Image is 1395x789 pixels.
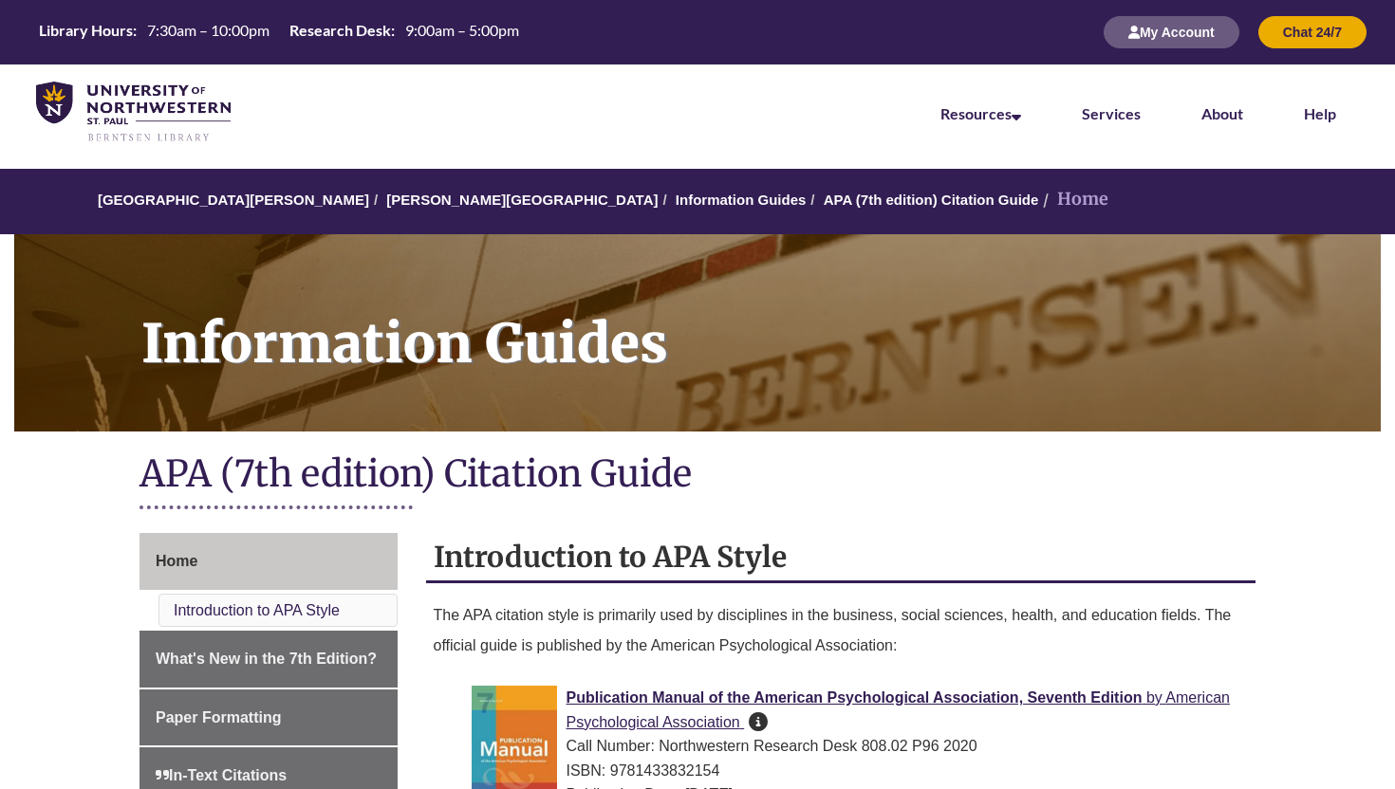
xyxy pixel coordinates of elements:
[156,767,287,783] span: In-Text Citations
[676,192,807,208] a: Information Guides
[156,553,197,569] span: Home
[940,104,1021,122] a: Resources
[121,234,1381,407] h1: Information Guides
[405,21,519,39] span: 9:00am – 5:00pm
[139,631,398,688] a: What's New in the 7th Edition?
[156,709,281,725] span: Paper Formatting
[1146,689,1162,706] span: by
[174,602,340,618] a: Introduction to APA Style
[156,651,377,667] span: What's New in the 7th Edition?
[139,533,398,590] a: Home
[31,20,139,41] th: Library Hours:
[1201,104,1243,122] a: About
[567,689,1143,706] span: Publication Manual of the American Psychological Association, Seventh Edition
[1104,16,1239,48] button: My Account
[472,759,1241,783] div: ISBN: 9781433832154
[567,689,1230,730] a: Publication Manual of the American Psychological Association, Seventh Edition by American Psychol...
[386,192,658,208] a: [PERSON_NAME][GEOGRAPHIC_DATA]
[282,20,398,41] th: Research Desk:
[98,192,369,208] a: [GEOGRAPHIC_DATA][PERSON_NAME]
[1038,186,1108,213] li: Home
[1258,16,1367,48] button: Chat 24/7
[1258,24,1367,40] a: Chat 24/7
[1082,104,1141,122] a: Services
[567,689,1230,730] span: American Psychological Association
[426,533,1256,583] h2: Introduction to APA Style
[31,20,527,44] table: Hours Today
[824,192,1039,208] a: APA (7th edition) Citation Guide
[14,234,1381,431] a: Information Guides
[139,689,398,746] a: Paper Formatting
[36,82,231,143] img: UNWSP Library Logo
[31,20,527,46] a: Hours Today
[147,21,270,39] span: 7:30am – 10:00pm
[1304,104,1336,122] a: Help
[472,734,1241,759] div: Call Number: Northwestern Research Desk 808.02 P96 2020
[1104,24,1239,40] a: My Account
[139,450,1255,501] h1: APA (7th edition) Citation Guide
[434,593,1249,669] p: The APA citation style is primarily used by disciplines in the business, social sciences, health,...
